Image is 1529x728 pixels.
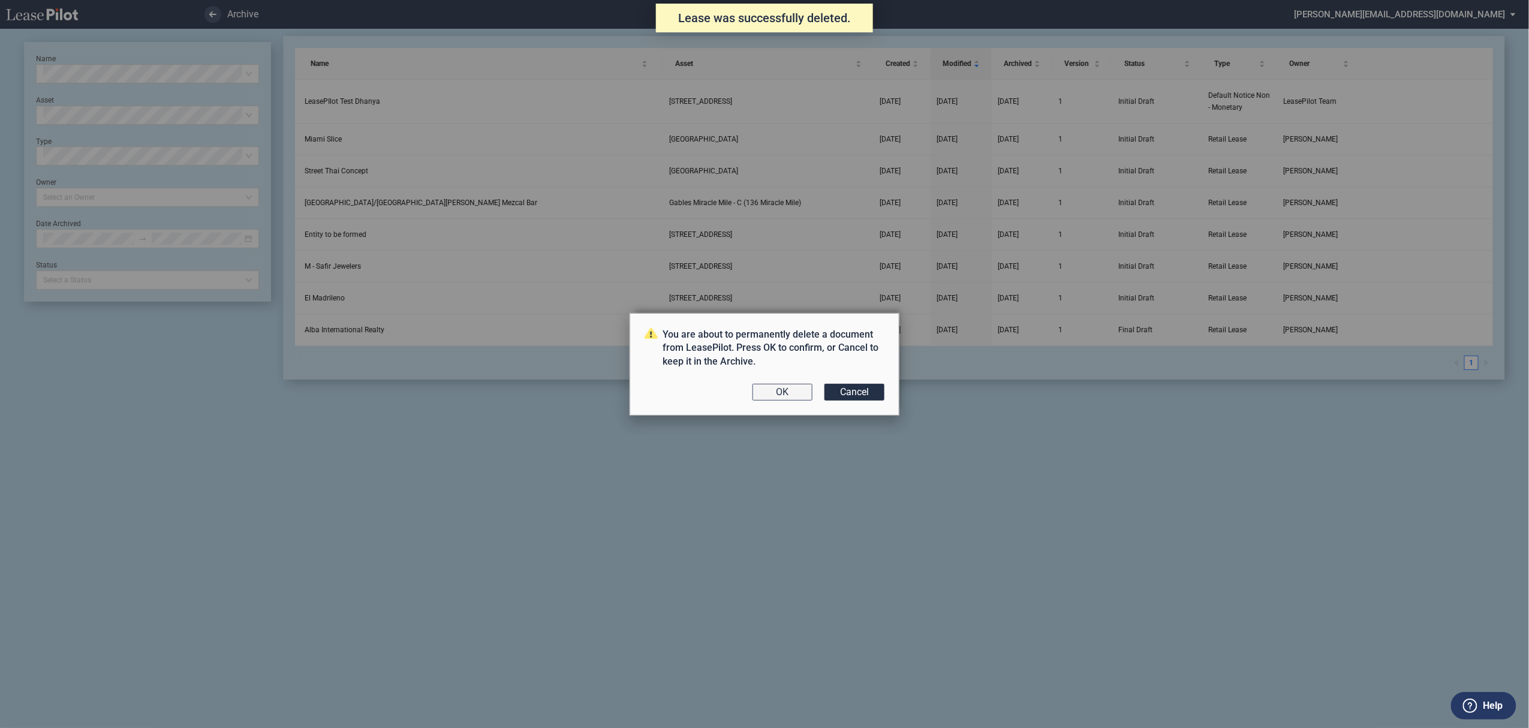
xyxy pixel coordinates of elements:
button: Cancel [824,384,884,401]
md-dialog: You are about ... [630,313,899,416]
button: OK [753,384,812,401]
label: Help [1483,698,1503,714]
p: You are about to permanently delete a document from LeasePilot. Press OK to confirm, or Cancel to... [645,328,884,368]
div: Lease was successfully deleted. [656,4,873,32]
